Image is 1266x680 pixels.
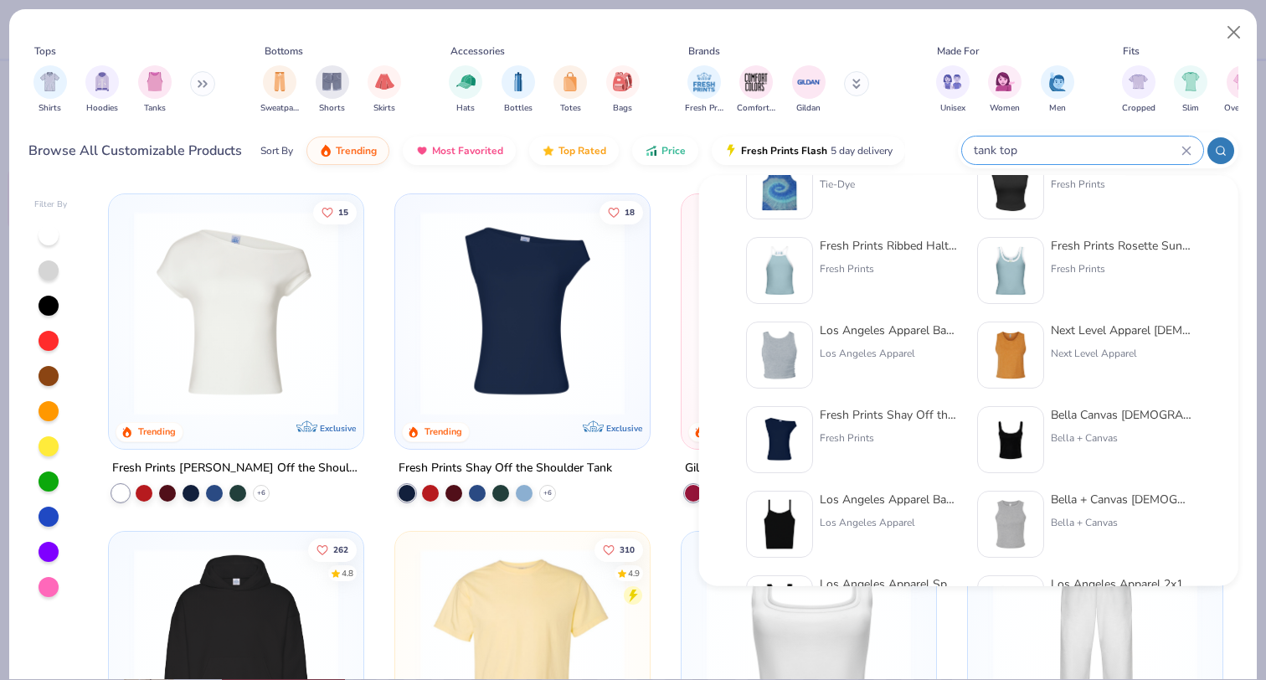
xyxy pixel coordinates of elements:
span: 5 day delivery [831,142,893,161]
span: Totes [560,102,581,115]
img: Hats Image [456,72,476,91]
div: Bella + Canvas [1051,431,1191,446]
button: filter button [1041,65,1074,115]
button: Like [594,538,643,561]
span: Shorts [319,102,345,115]
button: Fresh Prints Flash5 day delivery [712,137,905,165]
span: 310 [620,545,635,554]
img: Bags Image [613,72,631,91]
div: Los Angeles Apparel 2x1 Rib Crop Tank [1051,576,1191,594]
div: filter for Men [1041,65,1074,115]
div: filter for Unisex [936,65,970,115]
span: Oversized [1224,102,1262,115]
button: filter button [792,65,826,115]
button: filter button [1224,65,1262,115]
span: Gildan [796,102,821,115]
div: Next Level Apparel [1051,347,1191,362]
div: Fresh Prints [1051,262,1191,277]
img: 5716b33b-ee27-473a-ad8a-9b8687048459 [754,415,805,466]
img: Shirts Image [40,72,59,91]
img: 6c4b066c-2f15-42b2-bf81-c85d51316157 [985,584,1037,636]
button: filter button [260,65,299,115]
button: filter button [685,65,723,115]
div: Bella + Canvas [1051,516,1191,531]
button: Trending [306,137,389,165]
span: Women [990,102,1020,115]
img: Shorts Image [322,72,342,91]
span: Price [661,144,686,157]
button: filter button [606,65,640,115]
div: Fresh Prints Shay Off the Shoulder Tank [820,407,960,425]
button: Like [309,538,358,561]
img: TopRated.gif [542,144,555,157]
div: filter for Totes [553,65,587,115]
input: Try "T-Shirt" [972,141,1181,160]
img: Bottles Image [509,72,527,91]
img: Women Image [996,72,1015,91]
div: filter for Bottles [502,65,535,115]
img: Hoodies Image [93,72,111,91]
span: Trending [336,144,377,157]
div: Fresh Prints [820,431,960,446]
span: 18 [625,208,635,216]
span: Most Favorited [432,144,503,157]
span: Shirts [39,102,61,115]
div: filter for Fresh Prints [685,65,723,115]
span: + 6 [543,488,552,498]
img: Oversized Image [1233,72,1253,91]
button: Most Favorited [403,137,516,165]
img: 8af284bf-0d00-45ea-9003-ce4b9a3194ad [985,415,1037,466]
strong: Tank Top [959,239,1010,255]
button: filter button [1174,65,1207,115]
img: Comfort Colors Image [744,70,769,95]
div: Bella Canvas [DEMOGRAPHIC_DATA]' Micro Ribbed Scoop Tank [1051,407,1191,425]
img: a1c94bf0-cbc2-4c5c-96ec-cab3b8502a7f [126,211,347,415]
div: filter for Tanks [138,65,172,115]
span: Hats [456,102,475,115]
span: Bags [613,102,632,115]
div: filter for Hoodies [85,65,119,115]
div: Gildan Adult Heavy Blend 8 Oz. 50/50 Hooded Sweatshirt [685,458,933,479]
img: Tanks Image [146,72,164,91]
img: Slim Image [1181,72,1200,91]
button: filter button [138,65,172,115]
div: filter for Comfort Colors [737,65,775,115]
button: filter button [553,65,587,115]
div: Next Level Apparel [DEMOGRAPHIC_DATA]' Festival Cropped Tank [1051,322,1191,340]
img: 52992e4f-a45f-431a-90ff-fda9c8197133 [985,499,1037,551]
img: af1e0f41-62ea-4e8f-9b2b-c8bb59fc549d [633,211,854,415]
span: + 6 [257,488,265,498]
span: Hoodies [86,102,118,115]
img: Gildan Image [796,70,821,95]
div: Fresh Prints Rosette Sunset Blvd Ribbed Scoop [1051,238,1191,255]
img: 476f1956-b6c5-4e44-98eb-4ec29e319878 [985,245,1037,297]
div: Fresh Prints [1051,178,1191,193]
div: filter for Bags [606,65,640,115]
img: 5716b33b-ee27-473a-ad8a-9b8687048459 [412,211,633,415]
button: filter button [33,65,67,115]
div: Brands [688,44,720,59]
span: Bottles [504,102,533,115]
img: 78a825e4-0653-4d23-a782-ee4c082cd3a8 [754,161,805,213]
span: Comfort Colors [737,102,775,115]
div: Made For [937,44,979,59]
div: filter for Shirts [33,65,67,115]
button: filter button [368,65,401,115]
span: 15 [339,208,349,216]
span: Fresh Prints Flash [741,144,827,157]
div: filter for Sweatpants [260,65,299,115]
div: filter for Gildan [792,65,826,115]
button: Price [632,137,698,165]
div: Bella + Canvas [DEMOGRAPHIC_DATA]' Micro Ribbed Racerback Tank [1051,492,1191,509]
img: most_fav.gif [415,144,429,157]
button: filter button [85,65,119,115]
span: Sweatpants [260,102,299,115]
div: Los Angeles Apparel Baby Rib Spaghetti Tank [820,492,960,509]
span: Cropped [1122,102,1155,115]
span: Skirts [373,102,395,115]
span: Exclusive [320,423,356,434]
div: 4.8 [342,567,354,580]
div: Los Angeles Apparel [820,516,960,531]
img: 03ef7116-1b57-4bb4-b313-fcf87a0144ff [754,245,805,297]
span: Men [1049,102,1066,115]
